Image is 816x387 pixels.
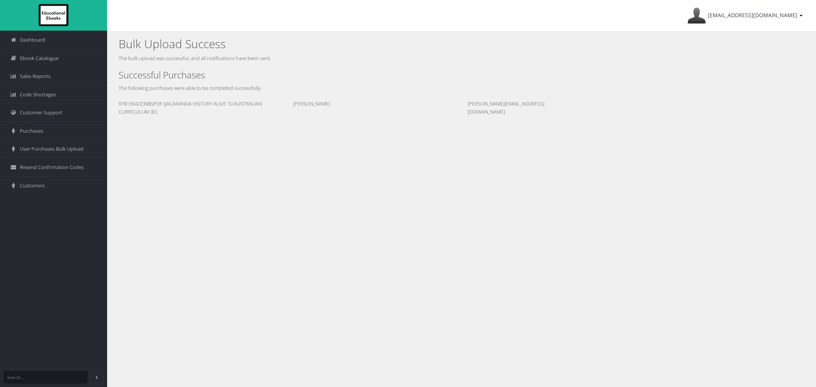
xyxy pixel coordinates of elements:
span: Customers [20,182,45,189]
span: Resend Confirmation Codes [20,164,84,171]
span: [EMAIL_ADDRESS][DOMAIN_NAME] [708,11,797,19]
span: Code Shortages [20,91,56,98]
span: Sales Reports [20,73,50,80]
p: The following purchases were able to be completed successfully. [119,84,805,92]
span: Ebook Catalogue [20,55,59,62]
p: The bulk upload was successful, and all notifications have been sent. [119,54,805,62]
span: Customer Support [20,109,62,116]
img: Avatar [687,7,706,25]
span: Dashboard [20,36,45,44]
div: [PERSON_NAME][EMAIL_ADDRESS][DOMAIN_NAME] [462,100,578,116]
span: User Purchases Bulk Upload [20,145,83,153]
h3: Successful Purchases [119,70,805,80]
input: Search... [4,371,88,384]
span: Purchases [20,127,43,135]
h2: Bulk Upload Success [119,37,805,50]
div: [PERSON_NAME] [287,100,462,108]
div: 9781394223985PDF (JACARANDA HISTORY ALIVE 10 AUSTRALIAN CURRICULUM 3E) [113,100,287,116]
